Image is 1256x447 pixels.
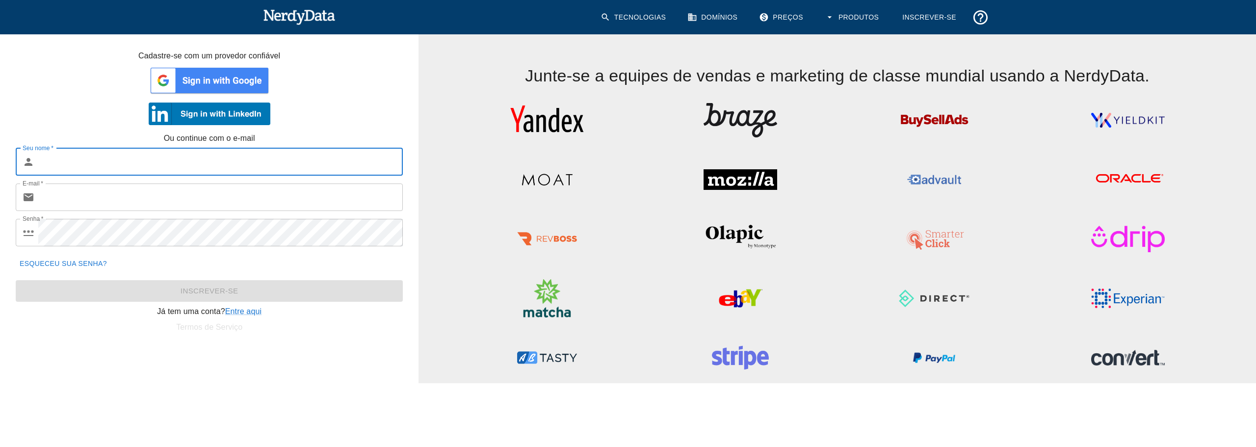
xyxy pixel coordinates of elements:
[225,307,262,316] a: Entre aqui
[838,13,879,21] font: Produtos
[704,158,777,202] img: Mozilla
[20,260,107,267] font: Esqueceu sua senha?
[525,66,1150,85] font: Junte-se a equipes de vendas e marketing de classe mundial usando a NerdyData.
[704,98,777,142] img: Soldar
[1091,217,1165,261] img: Pingar
[23,180,40,186] font: E-mail
[704,276,777,320] img: eBay
[23,145,50,151] font: Seu nome
[510,276,584,320] img: Matcha
[138,52,280,60] font: Cadastre-se com um provedor confiável
[681,5,745,30] a: Domínios
[897,217,971,261] img: Clique mais inteligente
[164,134,255,142] font: Ou continue com o e-mail
[510,98,584,142] img: Yandex
[157,307,225,316] font: Já tem uma conta?
[968,5,993,30] button: Suporte e Documentação
[753,5,811,30] a: Preços
[773,13,803,21] font: Preços
[1091,98,1165,142] img: Kit de Rendimento
[897,158,971,202] img: Advault
[263,7,335,26] img: NerdyData.com
[510,158,584,202] img: Fosso
[23,215,40,222] font: Senha
[614,13,666,21] font: Tecnologias
[704,217,777,261] img: Olapic
[897,336,971,380] img: PayPal
[894,5,964,30] a: Inscrever-se
[897,276,971,320] img: Direto
[1091,158,1165,202] img: Oráculo
[1091,276,1165,320] img: Experian
[819,5,887,30] button: Produtos
[595,5,674,30] a: Tecnologias
[1091,336,1165,380] img: Converter
[510,217,584,261] img: RevBoss
[902,13,956,21] font: Inscrever-se
[510,336,584,380] img: ABTasty
[701,13,737,21] font: Domínios
[897,98,971,142] img: ComprarVenderAnúncios
[16,254,111,273] a: Esqueceu sua senha?
[704,336,777,380] img: Listra
[176,323,242,331] a: Termos de Serviço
